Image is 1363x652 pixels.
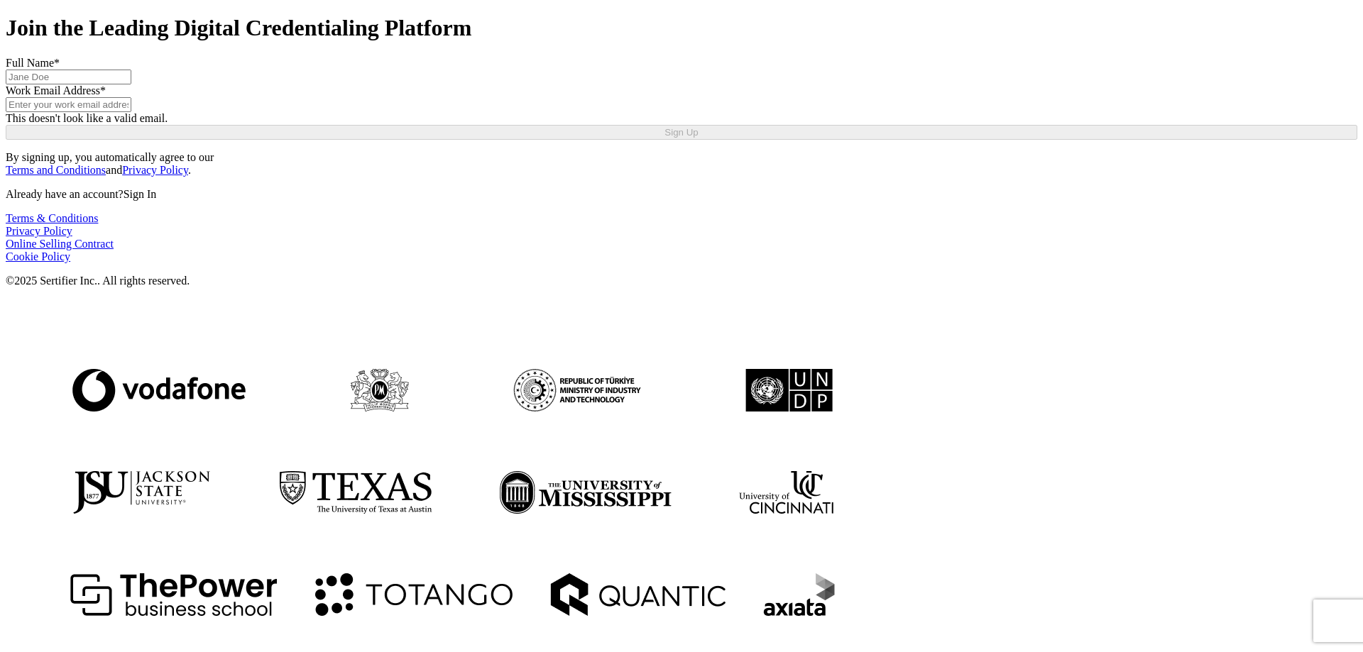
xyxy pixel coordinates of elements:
button: Sign Up [6,125,1357,140]
h1: Join the Leading Digital Credentialing Platform [6,15,1357,41]
a: Online Selling Contract [6,238,114,250]
a: Cookie Policy [6,250,70,263]
span: Full Name* [6,57,60,69]
span: This doesn't look like a valid email. [6,112,168,124]
p: ©2025 Sertifier Inc.. All rights reserved. [6,275,1357,287]
input: Enter your work email address [6,97,131,112]
p: By signing up, you automatically agree to our and . [6,151,1357,177]
p: Already have an account? [6,188,1357,201]
input: Jane Doe [6,70,131,84]
span: Work Email Address* [6,84,106,96]
a: Privacy Policy [122,164,188,176]
span: Sign Up [664,127,698,138]
span: Sign In [124,188,157,200]
a: Terms and Conditions [6,164,106,176]
a: Terms & Conditions [6,212,98,224]
a: Privacy Policy [6,225,72,237]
